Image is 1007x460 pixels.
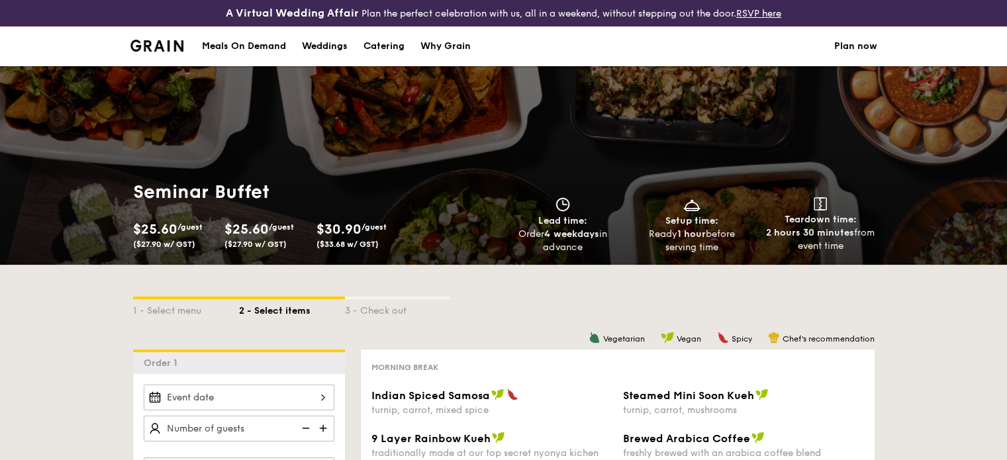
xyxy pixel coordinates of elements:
img: icon-clock.2db775ea.svg [553,197,573,212]
input: Number of guests [144,416,334,441]
span: ($27.90 w/ GST) [224,240,287,249]
a: Plan now [834,26,877,66]
div: traditionally made at our top secret nyonya kichen [371,447,612,459]
div: Plan the perfect celebration with us, all in a weekend, without stepping out the door. [168,5,839,21]
div: 3 - Check out [345,299,451,318]
img: icon-dish.430c3a2e.svg [682,197,702,212]
img: icon-spicy.37a8142b.svg [506,389,518,400]
a: Why Grain [412,26,479,66]
span: $25.60 [133,222,177,238]
img: icon-vegetarian.fe4039eb.svg [589,332,600,344]
div: Ready before serving time [632,228,751,254]
img: icon-spicy.37a8142b.svg [717,332,729,344]
div: turnip, carrot, mixed spice [371,404,612,416]
span: $25.60 [224,222,269,238]
span: Chef's recommendation [783,334,875,344]
div: Order in advance [504,228,622,254]
span: ($27.90 w/ GST) [133,240,195,249]
div: Weddings [302,26,348,66]
div: Why Grain [420,26,471,66]
img: icon-vegan.f8ff3823.svg [755,389,769,400]
img: icon-vegan.f8ff3823.svg [751,432,765,443]
div: turnip, carrot, mushrooms [623,404,864,416]
a: RSVP here [736,8,781,19]
span: Vegetarian [603,334,645,344]
span: Spicy [732,334,752,344]
span: Teardown time: [785,214,857,225]
img: Grain [130,40,184,52]
div: 1 - Select menu [133,299,239,318]
span: Setup time: [665,215,718,226]
span: Brewed Arabica Coffee [623,432,750,445]
span: Indian Spiced Samosa [371,389,490,402]
span: Morning break [371,363,438,372]
a: Meals On Demand [194,26,294,66]
input: Event date [144,385,334,410]
span: Vegan [677,334,701,344]
span: Steamed Mini Soon Kueh [623,389,754,402]
a: Catering [356,26,412,66]
img: icon-vegan.f8ff3823.svg [491,389,504,400]
img: icon-add.58712e84.svg [314,416,334,441]
a: Weddings [294,26,356,66]
img: icon-teardown.65201eee.svg [814,197,827,210]
span: Lead time: [538,215,587,226]
img: icon-vegan.f8ff3823.svg [492,432,505,443]
div: 2 - Select items [239,299,345,318]
strong: 2 hours 30 minutes [766,227,854,238]
div: Catering [363,26,405,66]
div: freshly brewed with an arabica coffee blend [623,447,864,459]
span: /guest [177,222,203,232]
a: Logotype [130,40,184,52]
h4: A Virtual Wedding Affair [226,5,359,21]
div: from event time [761,226,880,253]
span: ($33.68 w/ GST) [316,240,379,249]
span: 9 Layer Rainbow Kueh [371,432,491,445]
span: Order 1 [144,357,183,369]
img: icon-chef-hat.a58ddaea.svg [768,332,780,344]
img: icon-reduce.1d2dbef1.svg [295,416,314,441]
span: $30.90 [316,222,361,238]
h1: Seminar Buffet [133,180,398,204]
span: /guest [269,222,294,232]
strong: 4 weekdays [544,228,599,240]
div: Meals On Demand [202,26,286,66]
span: /guest [361,222,387,232]
img: icon-vegan.f8ff3823.svg [661,332,674,344]
strong: 1 hour [677,228,706,240]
